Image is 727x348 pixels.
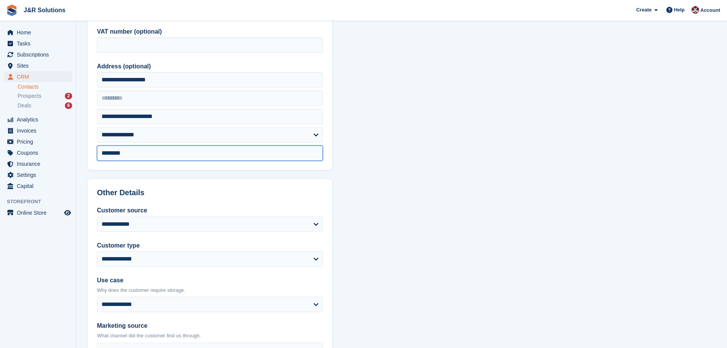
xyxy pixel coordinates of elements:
span: Tasks [17,38,63,49]
span: Settings [17,170,63,180]
span: Insurance [17,159,63,169]
a: menu [4,125,72,136]
div: 2 [65,93,72,99]
a: menu [4,38,72,49]
a: menu [4,181,72,191]
a: J&R Solutions [21,4,68,16]
span: Home [17,27,63,38]
span: Invoices [17,125,63,136]
div: 6 [65,102,72,109]
a: menu [4,159,72,169]
span: Help [674,6,685,14]
a: menu [4,49,72,60]
span: Deals [18,102,31,109]
span: Subscriptions [17,49,63,60]
img: Julie Morgan [692,6,699,14]
label: Customer source [97,206,323,215]
span: CRM [17,71,63,82]
label: Marketing source [97,321,323,330]
span: Coupons [17,147,63,158]
a: menu [4,147,72,158]
a: Deals 6 [18,102,72,110]
a: menu [4,207,72,218]
a: Contacts [18,83,72,91]
h2: Other Details [97,188,323,197]
img: stora-icon-8386f47178a22dfd0bd8f6a31ec36ba5ce8667c1dd55bd0f319d3a0aa187defe.svg [6,5,18,16]
a: menu [4,170,72,180]
span: Sites [17,60,63,71]
span: Online Store [17,207,63,218]
span: Storefront [7,198,76,206]
label: VAT number (optional) [97,27,323,36]
a: menu [4,71,72,82]
label: Use case [97,276,323,285]
label: Customer type [97,241,323,250]
span: Create [636,6,651,14]
a: Prospects 2 [18,92,72,100]
span: Account [700,6,720,14]
span: Analytics [17,114,63,125]
a: Preview store [63,208,72,217]
a: menu [4,114,72,125]
label: Address (optional) [97,62,323,71]
span: Pricing [17,136,63,147]
span: Capital [17,181,63,191]
p: What channel did the customer find us through. [97,332,323,340]
p: Why does the customer require storage. [97,286,323,294]
a: menu [4,27,72,38]
a: menu [4,136,72,147]
span: Prospects [18,92,41,100]
a: menu [4,60,72,71]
